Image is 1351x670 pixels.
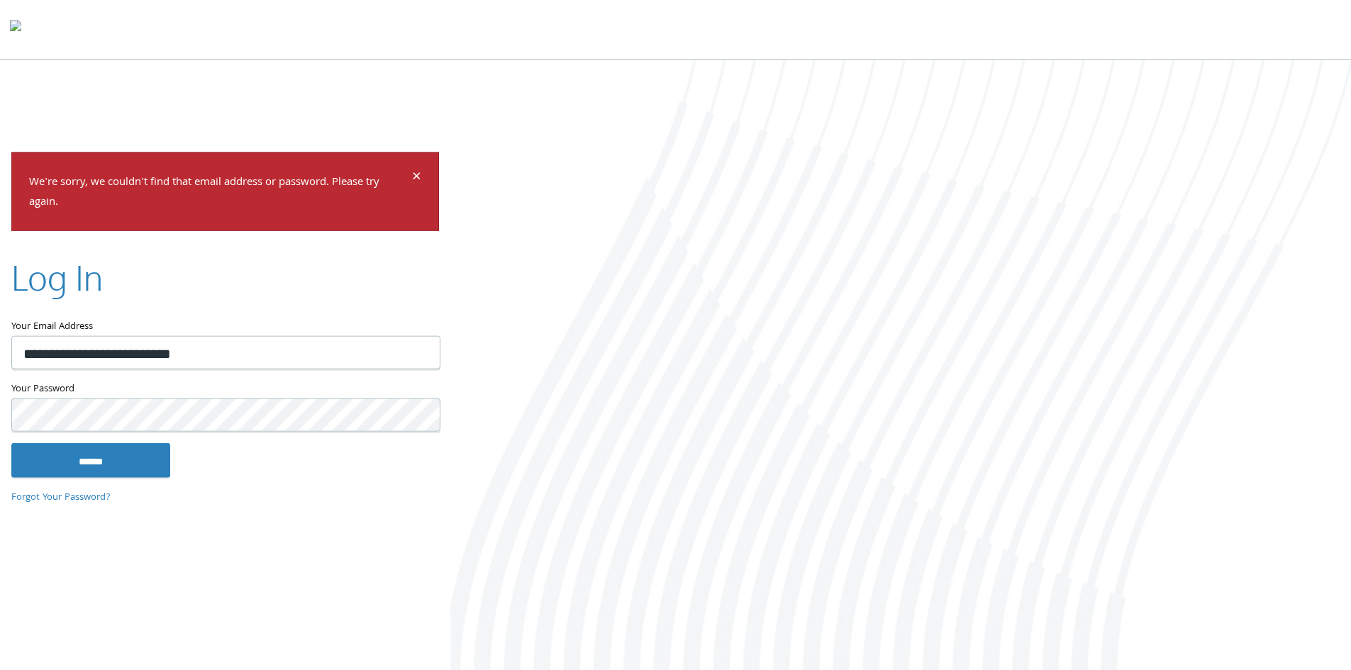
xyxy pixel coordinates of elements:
span: × [412,164,421,191]
label: Your Password [11,381,439,398]
button: Dismiss alert [412,169,421,186]
img: todyl-logo-dark.svg [10,15,21,43]
h2: Log In [11,254,103,301]
a: Forgot Your Password? [11,489,111,505]
p: We're sorry, we couldn't find that email address or password. Please try again. [29,172,410,213]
